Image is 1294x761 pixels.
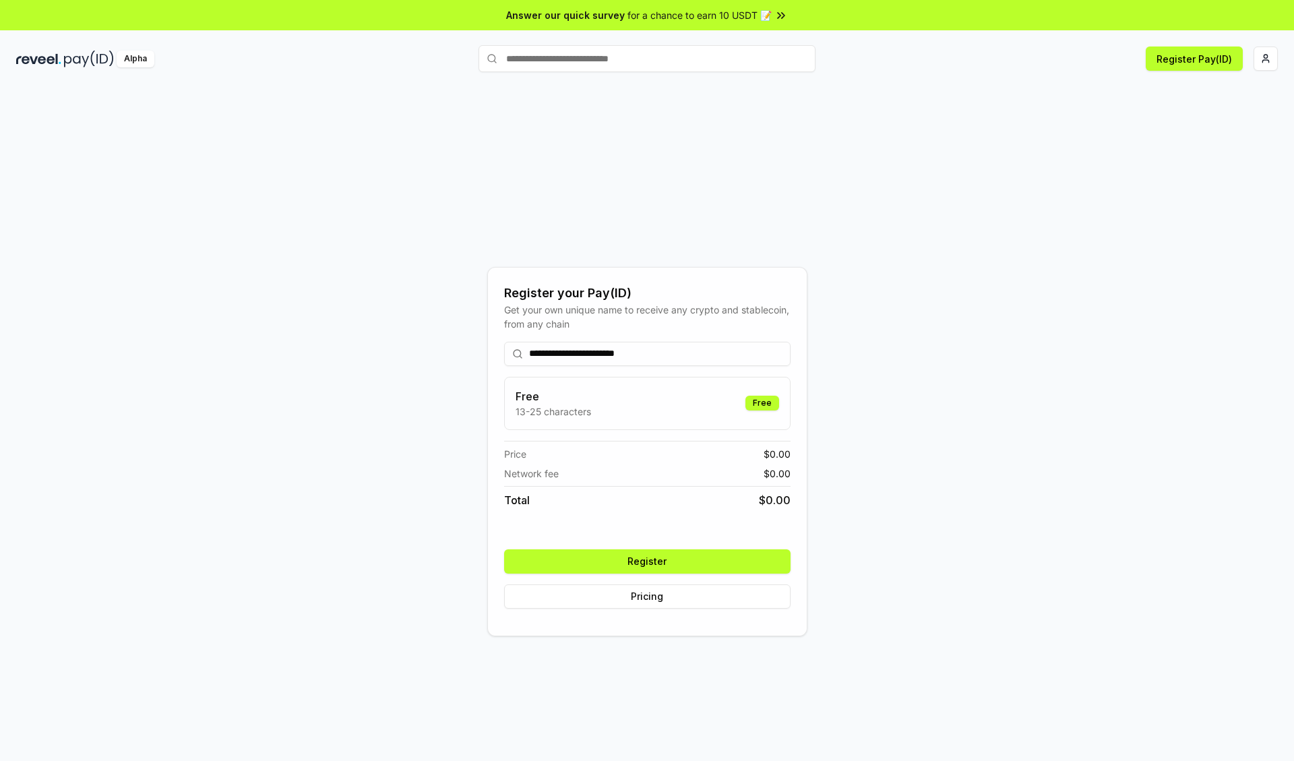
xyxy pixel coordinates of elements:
[16,51,61,67] img: reveel_dark
[506,8,625,22] span: Answer our quick survey
[745,396,779,410] div: Free
[1146,47,1243,71] button: Register Pay(ID)
[504,303,791,331] div: Get your own unique name to receive any crypto and stablecoin, from any chain
[516,388,591,404] h3: Free
[504,492,530,508] span: Total
[504,466,559,481] span: Network fee
[504,447,526,461] span: Price
[117,51,154,67] div: Alpha
[627,8,772,22] span: for a chance to earn 10 USDT 📝
[504,584,791,609] button: Pricing
[64,51,114,67] img: pay_id
[504,284,791,303] div: Register your Pay(ID)
[516,404,591,419] p: 13-25 characters
[504,549,791,574] button: Register
[764,447,791,461] span: $ 0.00
[764,466,791,481] span: $ 0.00
[759,492,791,508] span: $ 0.00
